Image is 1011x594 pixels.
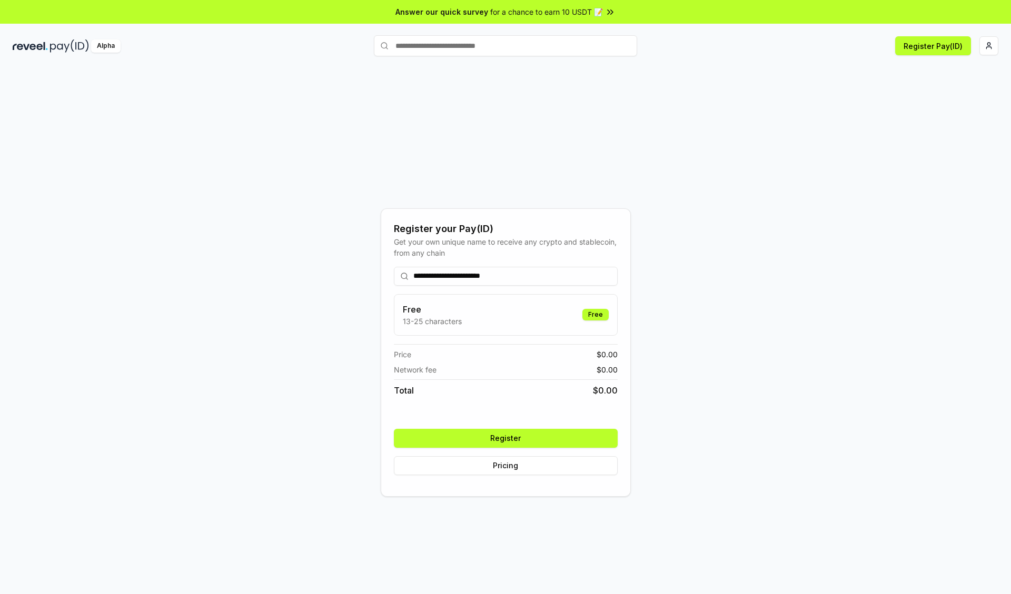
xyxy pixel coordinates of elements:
[895,36,971,55] button: Register Pay(ID)
[394,222,618,236] div: Register your Pay(ID)
[403,303,462,316] h3: Free
[597,349,618,360] span: $ 0.00
[403,316,462,327] p: 13-25 characters
[582,309,609,320] div: Free
[394,384,414,397] span: Total
[394,236,618,258] div: Get your own unique name to receive any crypto and stablecoin, from any chain
[394,364,437,375] span: Network fee
[593,384,618,397] span: $ 0.00
[50,39,89,53] img: pay_id
[394,456,618,475] button: Pricing
[394,429,618,448] button: Register
[91,39,121,53] div: Alpha
[13,39,48,53] img: reveel_dark
[395,6,488,17] span: Answer our quick survey
[490,6,603,17] span: for a chance to earn 10 USDT 📝
[597,364,618,375] span: $ 0.00
[394,349,411,360] span: Price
